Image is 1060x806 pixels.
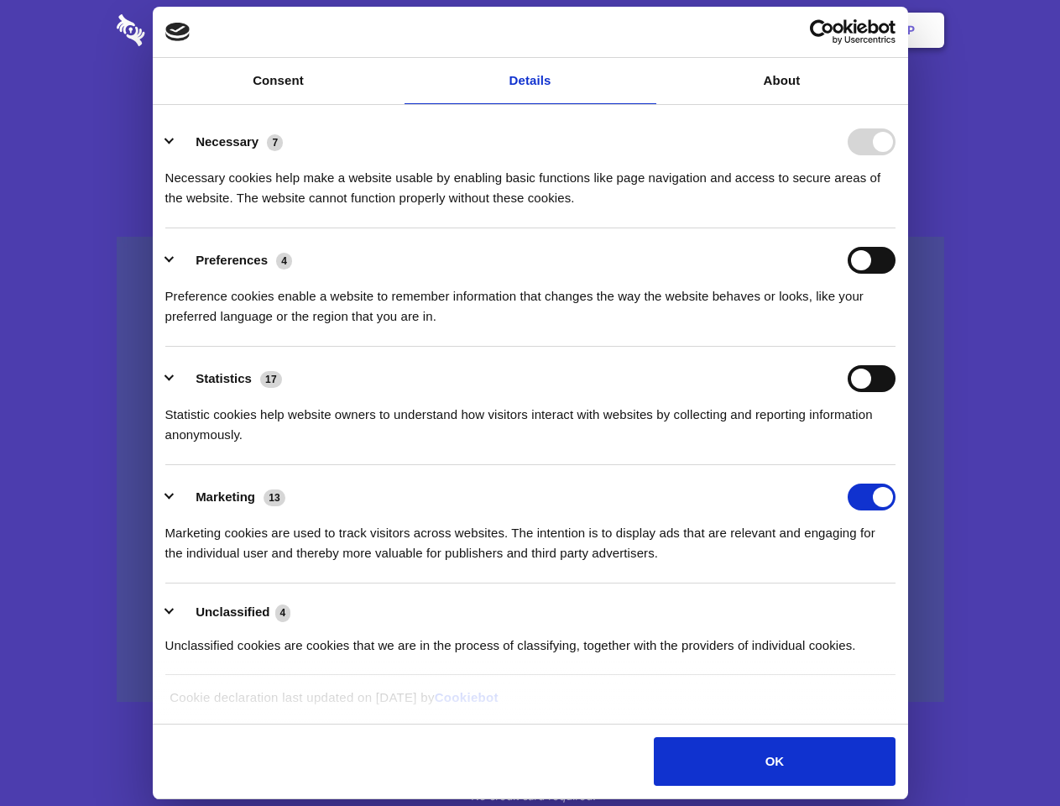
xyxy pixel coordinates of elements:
span: 4 [275,604,291,621]
span: 17 [260,371,282,388]
h1: Eliminate Slack Data Loss. [117,76,944,136]
a: Usercentrics Cookiebot - opens in a new window [749,19,896,44]
a: Cookiebot [435,690,499,704]
div: Marketing cookies are used to track visitors across websites. The intention is to display ads tha... [165,510,896,563]
img: logo-wordmark-white-trans-d4663122ce5f474addd5e946df7df03e33cb6a1c49d2221995e7729f52c070b2.svg [117,14,260,46]
a: Login [761,4,834,56]
button: Marketing (13) [165,484,296,510]
a: About [656,58,908,104]
label: Preferences [196,253,268,267]
div: Unclassified cookies are cookies that we are in the process of classifying, together with the pro... [165,623,896,656]
button: OK [654,737,895,786]
div: Necessary cookies help make a website usable by enabling basic functions like page navigation and... [165,155,896,208]
div: Cookie declaration last updated on [DATE] by [157,688,903,720]
span: 13 [264,489,285,506]
label: Necessary [196,134,258,149]
a: Pricing [493,4,566,56]
button: Statistics (17) [165,365,293,392]
a: Consent [153,58,405,104]
span: 7 [267,134,283,151]
button: Necessary (7) [165,128,294,155]
h4: Auto-redaction of sensitive data, encrypted data sharing and self-destructing private chats. Shar... [117,153,944,208]
a: Contact [681,4,758,56]
div: Preference cookies enable a website to remember information that changes the way the website beha... [165,274,896,327]
button: Unclassified (4) [165,602,301,623]
iframe: Drift Widget Chat Controller [976,722,1040,786]
img: logo [165,23,191,41]
a: Details [405,58,656,104]
div: Statistic cookies help website owners to understand how visitors interact with websites by collec... [165,392,896,445]
a: Wistia video thumbnail [117,237,944,703]
span: 4 [276,253,292,270]
label: Statistics [196,371,252,385]
label: Marketing [196,489,255,504]
button: Preferences (4) [165,247,303,274]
